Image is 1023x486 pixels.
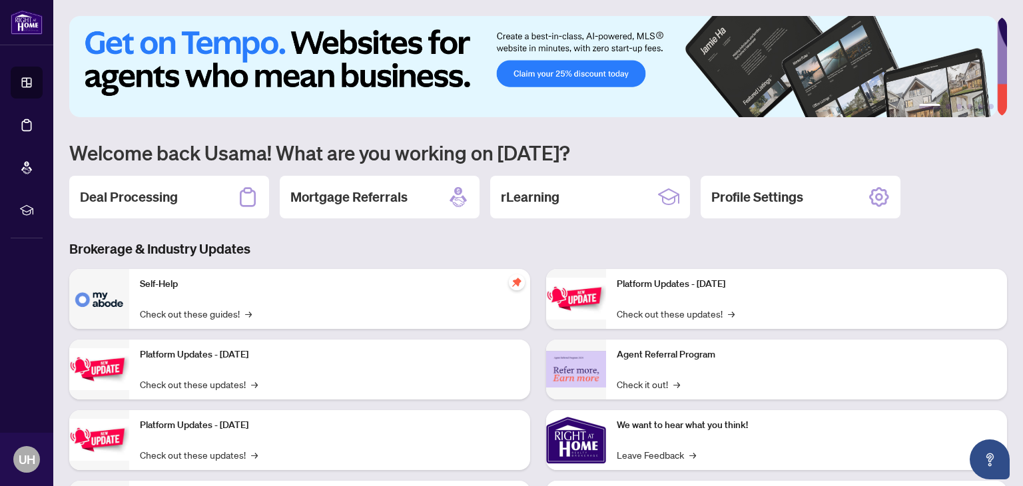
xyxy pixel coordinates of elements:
[251,447,258,462] span: →
[546,278,606,320] img: Platform Updates - June 23, 2025
[140,377,258,391] a: Check out these updates!→
[69,269,129,329] img: Self-Help
[245,306,252,321] span: →
[617,418,996,433] p: We want to hear what you think!
[251,377,258,391] span: →
[80,188,178,206] h2: Deal Processing
[140,306,252,321] a: Check out these guides!→
[140,447,258,462] a: Check out these updates!→
[69,240,1007,258] h3: Brokerage & Industry Updates
[978,104,983,109] button: 5
[919,104,940,109] button: 1
[501,188,559,206] h2: rLearning
[617,348,996,362] p: Agent Referral Program
[140,418,519,433] p: Platform Updates - [DATE]
[546,410,606,470] img: We want to hear what you think!
[617,377,680,391] a: Check it out!→
[69,16,997,117] img: Slide 0
[69,419,129,461] img: Platform Updates - July 21, 2025
[711,188,803,206] h2: Profile Settings
[956,104,962,109] button: 3
[617,447,696,462] a: Leave Feedback→
[617,277,996,292] p: Platform Updates - [DATE]
[946,104,951,109] button: 2
[69,348,129,390] img: Platform Updates - September 16, 2025
[140,277,519,292] p: Self-Help
[728,306,735,321] span: →
[11,10,43,35] img: logo
[689,447,696,462] span: →
[617,306,735,321] a: Check out these updates!→
[546,351,606,387] img: Agent Referral Program
[19,450,35,469] span: UH
[290,188,408,206] h2: Mortgage Referrals
[140,348,519,362] p: Platform Updates - [DATE]
[988,104,994,109] button: 6
[69,140,1007,165] h1: Welcome back Usama! What are you working on [DATE]?
[673,377,680,391] span: →
[967,104,972,109] button: 4
[970,439,1010,479] button: Open asap
[509,274,525,290] span: pushpin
